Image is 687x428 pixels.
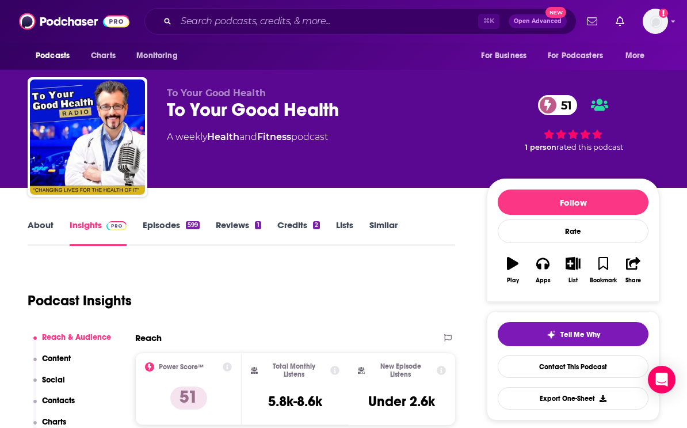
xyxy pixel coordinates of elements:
div: A weekly podcast [167,130,328,144]
div: 1 [255,221,261,229]
div: Apps [536,277,551,284]
a: Lists [336,219,353,246]
div: 51 1 personrated this podcast [487,88,659,159]
span: Charts [91,48,116,64]
span: More [625,48,645,64]
button: Export One-Sheet [498,387,648,410]
span: ⌘ K [478,14,499,29]
div: 599 [186,221,200,229]
p: Content [42,354,71,363]
a: Credits2 [277,219,320,246]
a: About [28,219,54,246]
button: Play [498,249,528,291]
button: open menu [28,45,85,67]
a: Show notifications dropdown [611,12,629,31]
button: Follow [498,190,648,215]
a: Contact This Podcast [498,355,648,378]
img: tell me why sparkle [547,330,556,339]
span: For Podcasters [548,48,603,64]
span: 51 [549,95,578,115]
button: List [558,249,588,291]
p: Reach & Audience [42,332,111,342]
button: Share [619,249,648,291]
span: Logged in as alignPR [643,9,668,34]
img: User Profile [643,9,668,34]
h2: Total Monthly Listens [262,362,325,378]
a: InsightsPodchaser Pro [70,219,127,246]
img: To Your Good Health [30,79,145,195]
h3: 5.8k-8.6k [268,393,322,410]
button: open menu [540,45,620,67]
div: Open Intercom Messenger [648,366,675,393]
span: For Business [481,48,526,64]
button: open menu [617,45,659,67]
div: Play [507,277,519,284]
a: Health [207,131,239,142]
button: Apps [528,249,558,291]
a: Show notifications dropdown [582,12,602,31]
div: List [568,277,578,284]
a: 51 [538,95,578,115]
span: Open Advanced [514,18,562,24]
div: Share [625,277,641,284]
a: Charts [83,45,123,67]
p: Contacts [42,396,75,406]
img: Podchaser - Follow, Share and Rate Podcasts [19,10,129,32]
a: Similar [369,219,398,246]
span: To Your Good Health [167,88,266,99]
span: Tell Me Why [560,330,600,339]
a: Fitness [257,131,291,142]
h2: Reach [135,332,162,343]
h2: New Episode Listens [369,362,432,378]
p: Social [42,375,65,385]
div: Bookmark [590,277,617,284]
span: rated this podcast [556,143,623,151]
p: 51 [170,387,207,410]
span: Podcasts [36,48,70,64]
input: Search podcasts, credits, & more... [176,12,478,31]
h3: Under 2.6k [368,393,435,410]
div: Rate [498,219,648,243]
img: Podchaser Pro [106,221,127,230]
button: Reach & Audience [33,332,112,354]
p: Charts [42,417,66,427]
button: tell me why sparkleTell Me Why [498,322,648,346]
button: Show profile menu [643,9,668,34]
div: 2 [313,221,320,229]
button: Content [33,354,71,375]
button: Contacts [33,396,75,417]
div: Search podcasts, credits, & more... [144,8,577,35]
a: Episodes599 [143,219,200,246]
span: New [545,7,566,18]
span: Monitoring [136,48,177,64]
h1: Podcast Insights [28,292,132,309]
button: Open AdvancedNew [509,14,567,28]
button: Social [33,375,66,396]
button: open menu [473,45,541,67]
button: open menu [128,45,192,67]
span: 1 person [525,143,556,151]
svg: Add a profile image [659,9,668,18]
a: Reviews1 [216,219,261,246]
h2: Power Score™ [159,363,204,371]
span: and [239,131,257,142]
button: Bookmark [588,249,618,291]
